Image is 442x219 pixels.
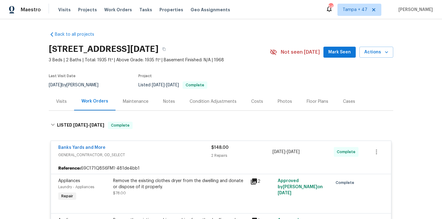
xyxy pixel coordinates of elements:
a: Banks Yards and More [58,145,105,150]
div: Photos [278,99,292,105]
span: [DATE] [273,150,285,154]
span: $148.00 [211,145,229,150]
div: LISTED [DATE]-[DATE]Complete [49,116,393,135]
span: [DATE] [166,83,179,87]
span: Mark Seen [328,48,351,56]
span: GENERAL_CONTRACTOR, OD_SELECT [58,152,211,158]
button: Mark Seen [323,47,356,58]
span: - [152,83,179,87]
span: $78.00 [113,191,126,195]
button: Actions [359,47,393,58]
span: Complete [109,122,132,128]
span: [DATE] [152,83,165,87]
div: by [PERSON_NAME] [49,81,106,89]
span: Laundry - Appliances [58,185,94,189]
span: [DATE] [287,150,300,154]
span: Not seen [DATE] [281,49,320,55]
span: Tampa + 47 [343,7,367,13]
span: Appliances [58,179,80,183]
span: [DATE] [73,123,88,127]
h6: LISTED [57,122,104,129]
span: Maestro [21,7,41,13]
div: 544 [329,4,333,10]
span: - [73,123,104,127]
span: Visits [58,7,71,13]
span: Project [138,74,152,78]
span: Complete [337,149,358,155]
span: Complete [183,83,207,87]
div: 2 Repairs [211,153,273,159]
h2: [STREET_ADDRESS][DATE] [49,46,159,52]
div: Remove the existing clothes dryer from the dwelling and donate or dispose of it properly. [113,178,247,190]
a: Back to all projects [49,31,107,38]
div: Maintenance [123,99,148,105]
div: Condition Adjustments [190,99,237,105]
div: 69C171Q8S6FM1-481de4bb1 [51,163,391,174]
div: Floor Plans [307,99,328,105]
button: Copy Address [159,44,169,55]
span: Repair [59,193,76,199]
span: [PERSON_NAME] [396,7,433,13]
span: Tasks [139,8,152,12]
span: - [273,149,300,155]
span: Projects [78,7,97,13]
span: Listed [138,83,207,87]
span: Approved by [PERSON_NAME] on [278,179,323,195]
span: Geo Assignments [191,7,230,13]
b: Reference: [58,165,81,171]
span: Properties [159,7,183,13]
div: Work Orders [81,98,108,104]
div: Cases [343,99,355,105]
span: Complete [336,180,357,186]
span: Actions [364,48,388,56]
span: Last Visit Date [49,74,76,78]
div: Visits [56,99,67,105]
span: [DATE] [90,123,104,127]
span: 3 Beds | 2 Baths | Total: 1935 ft² | Above Grade: 1935 ft² | Basement Finished: N/A | 1968 [49,57,270,63]
div: Notes [163,99,175,105]
span: [DATE] [49,83,62,87]
span: [DATE] [278,191,291,195]
span: Work Orders [104,7,132,13]
div: 2 [250,178,274,185]
div: Costs [251,99,263,105]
